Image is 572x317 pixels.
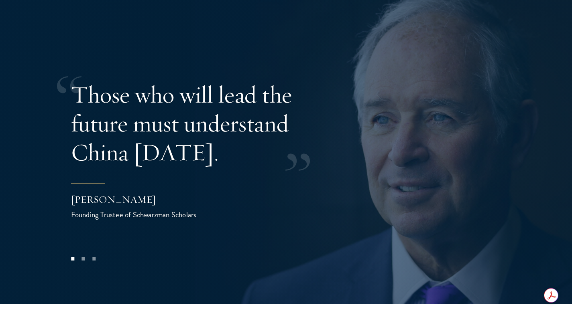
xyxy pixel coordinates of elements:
div: [PERSON_NAME] [71,193,232,206]
button: 2 of 3 [78,254,88,264]
p: Those who will lead the future must understand China [DATE]. [71,80,332,167]
button: 1 of 3 [67,254,78,264]
button: 3 of 3 [89,254,99,264]
div: Founding Trustee of Schwarzman Scholars [71,209,232,220]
